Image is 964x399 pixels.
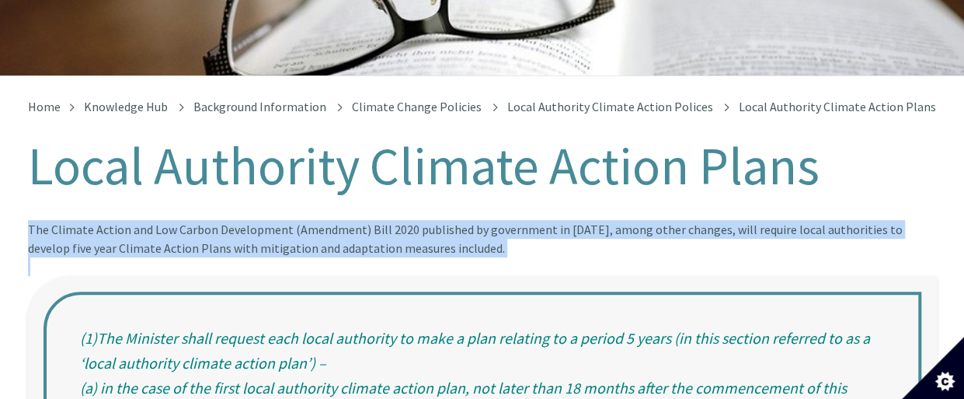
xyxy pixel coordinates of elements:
[739,99,936,114] span: Local Authority Climate Action Plans
[352,99,482,114] a: Climate Change Policies
[28,220,937,257] div: The Climate Action and Low Carbon Development (Amendment) Bill 2020 published by government in [D...
[28,99,61,114] a: Home
[507,99,713,114] a: Local Authority Climate Action Polices
[28,138,937,195] h1: Local Authority Climate Action Plans
[193,99,326,114] a: Background Information
[84,99,168,114] a: Knowledge Hub
[902,337,964,399] button: Set cookie preferences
